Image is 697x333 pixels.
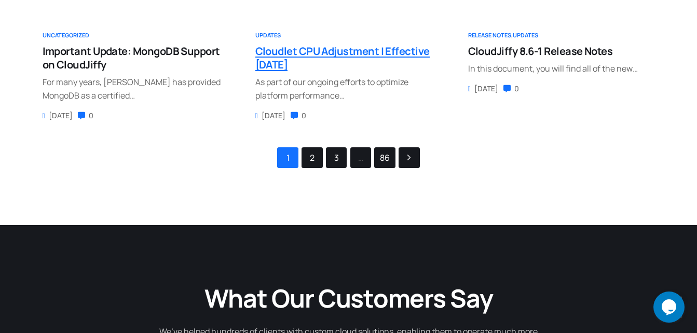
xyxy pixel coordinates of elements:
div: [DATE] [255,110,291,121]
a: Updates [255,31,281,39]
span: 1 [278,148,297,168]
a: Uncategorized [43,31,89,39]
a: Release Notes [468,31,511,39]
span: … [351,148,371,168]
div: As part of our ongoing efforts to optimize platform performance… [255,76,442,102]
span: Important Update: MongoDB Support on CloudJiffy [43,44,220,72]
div: 0 [291,110,311,121]
div: For many years, [PERSON_NAME] has provided MongoDB as a certified… [43,76,229,102]
div: , [468,31,538,40]
span: Cloudlet CPU Adjustment | Effective [DATE] [255,44,430,72]
a: Important Update: MongoDB Support on CloudJiffy [43,39,229,72]
iframe: chat widget [653,292,687,323]
a: 3 [326,148,346,168]
div: [DATE] [43,110,78,121]
nav: Posts navigation [43,147,655,168]
a: 86 [375,148,394,168]
a: 2 [302,148,322,168]
h2: What Our Customers Say [40,282,657,314]
span: CloudJiffy 8.6-1 Release Notes [468,44,613,58]
div: 0 [78,110,99,121]
a: CloudJiffy 8.6-1 Release Notes [468,39,613,58]
a: Updates [513,31,538,39]
div: [DATE] [468,83,503,94]
div: 0 [503,83,524,94]
div: In this document, you will find all of the new… [468,62,638,76]
a: Cloudlet CPU Adjustment | Effective [DATE] [255,39,442,72]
